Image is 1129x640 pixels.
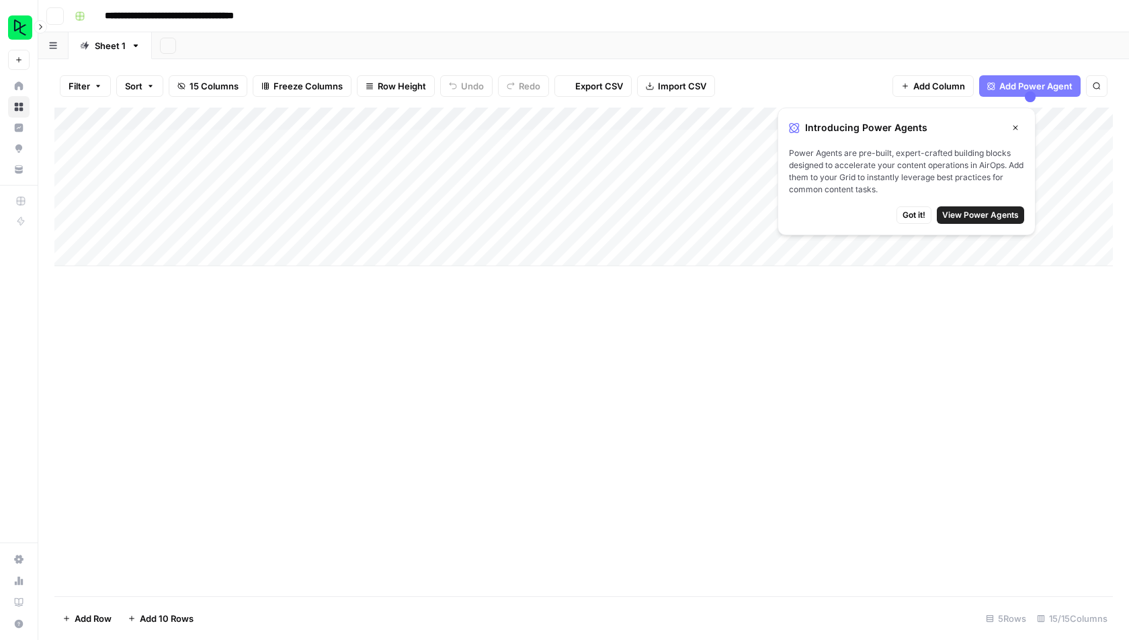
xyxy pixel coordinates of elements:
a: Usage [8,570,30,592]
span: Add Row [75,612,112,625]
button: Row Height [357,75,435,97]
span: Export CSV [575,79,623,93]
button: Add Row [54,608,120,629]
a: Insights [8,117,30,138]
span: Power Agents are pre-built, expert-crafted building blocks designed to accelerate your content op... [789,147,1024,196]
a: Home [8,75,30,97]
button: Add Column [892,75,974,97]
div: 5 Rows [980,608,1032,629]
span: Filter [69,79,90,93]
span: View Power Agents [942,209,1019,221]
span: Redo [519,79,540,93]
button: Freeze Columns [253,75,351,97]
button: Add 10 Rows [120,608,202,629]
span: Freeze Columns [274,79,343,93]
span: Add Power Agent [999,79,1073,93]
button: Undo [440,75,493,97]
span: Undo [461,79,484,93]
button: Redo [498,75,549,97]
img: DataCamp Logo [8,15,32,40]
span: Add 10 Rows [140,612,194,625]
button: Add Power Agent [979,75,1081,97]
a: Settings [8,549,30,570]
div: Introducing Power Agents [789,119,1024,136]
button: View Power Agents [937,206,1024,224]
button: Export CSV [554,75,632,97]
button: 15 Columns [169,75,247,97]
button: Got it! [896,206,931,224]
a: Opportunities [8,138,30,159]
span: Add Column [913,79,965,93]
div: 15/15 Columns [1032,608,1113,629]
button: Filter [60,75,111,97]
button: Import CSV [637,75,715,97]
button: Workspace: DataCamp [8,11,30,44]
button: Sort [116,75,163,97]
a: Your Data [8,159,30,180]
button: Help + Support [8,613,30,635]
span: Import CSV [658,79,706,93]
span: Row Height [378,79,426,93]
div: Sheet 1 [95,39,126,52]
span: 15 Columns [190,79,239,93]
a: Browse [8,96,30,118]
a: Learning Hub [8,592,30,613]
span: Got it! [903,209,925,221]
a: Sheet 1 [69,32,152,59]
span: Sort [125,79,142,93]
